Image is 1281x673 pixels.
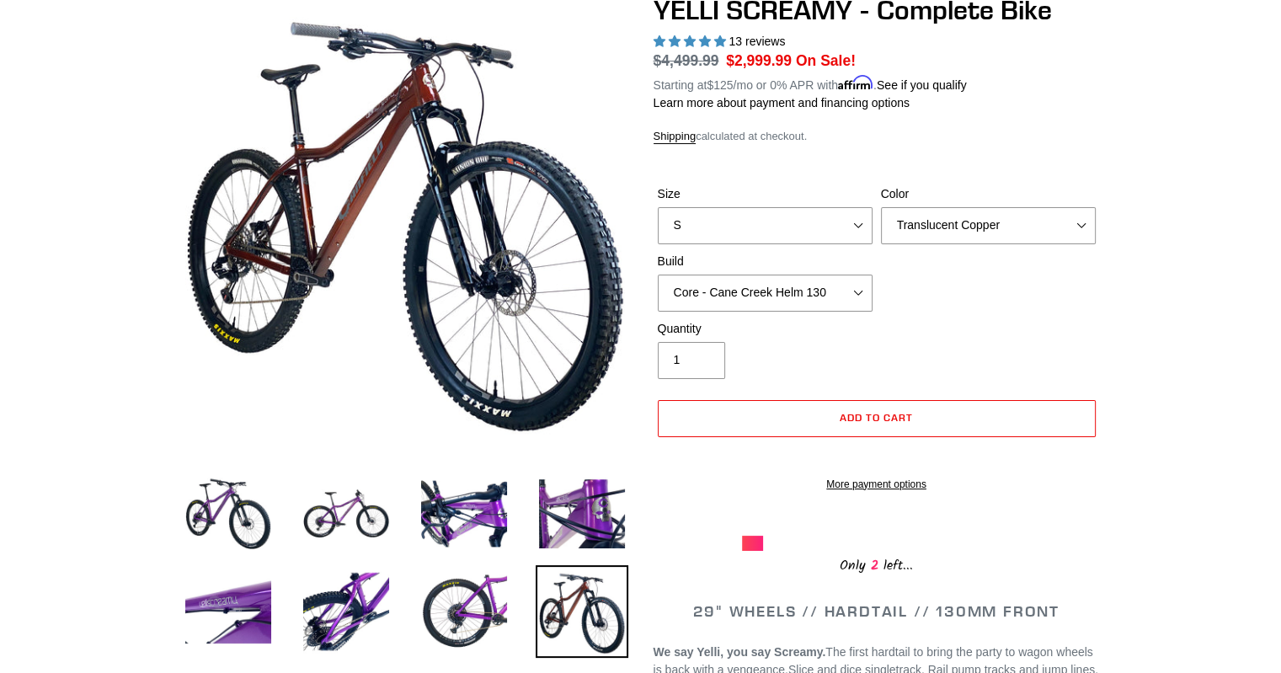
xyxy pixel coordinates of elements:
[866,555,883,576] span: 2
[658,477,1096,492] a: More payment options
[536,467,628,560] img: Load image into Gallery viewer, YELLI SCREAMY - Complete Bike
[658,185,873,203] label: Size
[182,565,275,658] img: Load image into Gallery viewer, YELLI SCREAMY - Complete Bike
[796,50,856,72] span: On Sale!
[729,35,785,48] span: 13 reviews
[658,400,1096,437] button: Add to cart
[300,565,392,658] img: Load image into Gallery viewer, YELLI SCREAMY - Complete Bike
[881,185,1096,203] label: Color
[182,467,275,560] img: Load image into Gallery viewer, YELLI SCREAMY - Complete Bike
[300,467,392,560] img: Load image into Gallery viewer, YELLI SCREAMY - Complete Bike
[693,601,1059,621] span: 29" WHEELS // HARDTAIL // 130MM FRONT
[658,253,873,270] label: Build
[658,320,873,338] label: Quantity
[536,565,628,658] img: Load image into Gallery viewer, YELLI SCREAMY - Complete Bike
[707,78,733,92] span: $125
[840,411,913,424] span: Add to cart
[418,565,510,658] img: Load image into Gallery viewer, YELLI SCREAMY - Complete Bike
[654,130,697,144] a: Shipping
[742,551,1011,577] div: Only left...
[726,52,792,69] span: $2,999.99
[418,467,510,560] img: Load image into Gallery viewer, YELLI SCREAMY - Complete Bike
[877,78,967,92] a: See if you qualify - Learn more about Affirm Financing (opens in modal)
[838,76,873,90] span: Affirm
[654,35,729,48] span: 5.00 stars
[654,645,826,659] b: We say Yelli, you say Screamy.
[654,96,910,109] a: Learn more about payment and financing options
[654,128,1100,145] div: calculated at checkout.
[654,52,719,69] s: $4,499.99
[654,72,967,94] p: Starting at /mo or 0% APR with .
